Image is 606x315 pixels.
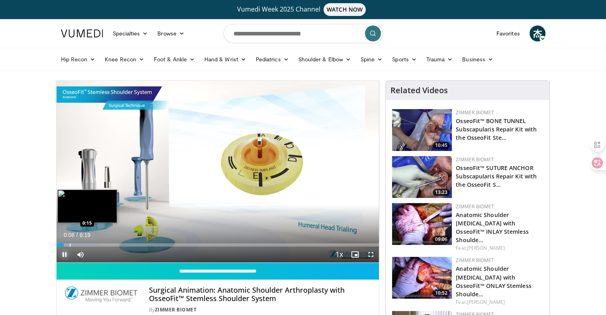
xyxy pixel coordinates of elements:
[153,25,189,41] a: Browse
[56,51,100,67] a: Hip Recon
[149,286,373,303] h4: Surgical Animation: Anatomic Shoulder Arthroplasty with OsseoFit™ Stemless Shoulder System
[73,247,88,262] button: Mute
[530,25,545,41] a: 杰
[200,51,251,67] a: Hand & Wrist
[392,257,452,299] img: 68921608-6324-4888-87da-a4d0ad613160.150x105_q85_crop-smart_upscale.jpg
[356,51,387,67] a: Spine
[456,117,537,141] a: OsseoFit™ BONE TUNNEL Subscapularis Repair Kit with the OsseoFit Ste…
[467,299,505,305] a: [PERSON_NAME]
[57,243,379,247] div: Progress Bar
[456,245,543,252] div: Feat.
[456,265,531,297] a: Anatomic Shoulder [MEDICAL_DATA] with OsseoFit™ ONLAY Stemless Shoulde…
[456,109,494,116] a: Zimmer Biomet
[456,156,494,163] a: Zimmer Biomet
[456,299,543,306] div: Feat.
[433,236,450,243] span: 09:06
[57,247,73,262] button: Pause
[363,247,379,262] button: Fullscreen
[392,257,452,299] a: 10:52
[294,51,356,67] a: Shoulder & Elbow
[62,3,544,16] a: Vumedi Week 2025 ChannelWATCH NOW
[324,3,366,16] span: WATCH NOW
[224,24,383,43] input: Search topics, interventions
[347,247,363,262] button: Enable picture-in-picture mode
[392,203,452,245] a: 09:06
[392,156,452,198] img: 40c8acad-cf15-4485-a741-123ec1ccb0c0.150x105_q85_crop-smart_upscale.jpg
[422,51,458,67] a: Trauma
[108,25,153,41] a: Specialties
[64,232,75,238] span: 0:08
[457,51,498,67] a: Business
[433,290,450,297] span: 10:52
[456,211,528,244] a: Anatomic Shoulder [MEDICAL_DATA] with OsseoFit™ INLAY Stemless Shoulde…
[149,51,200,67] a: Foot & Ankle
[390,86,448,95] h4: Related Videos
[331,247,347,262] button: Playback Rate
[76,232,78,238] span: /
[392,109,452,151] img: 2f1af013-60dc-4d4f-a945-c3496bd90c6e.150x105_q85_crop-smart_upscale.jpg
[57,190,117,223] img: image.jpeg
[387,51,422,67] a: Sports
[251,51,294,67] a: Pediatrics
[433,189,450,196] span: 13:23
[467,245,505,251] a: [PERSON_NAME]
[61,29,103,37] img: VuMedi Logo
[149,306,373,313] div: By
[155,306,197,313] a: Zimmer Biomet
[100,51,149,67] a: Knee Recon
[392,156,452,198] a: 13:23
[63,286,139,305] img: Zimmer Biomet
[433,142,450,149] span: 10:45
[456,164,537,188] a: OsseoFit™ SUTURE ANCHOR Subscapularis Repair Kit with the OsseoFit S…
[392,203,452,245] img: 59d0d6d9-feca-4357-b9cd-4bad2cd35cb6.150x105_q85_crop-smart_upscale.jpg
[57,81,379,263] video-js: Video Player
[492,25,525,41] a: Favorites
[392,109,452,151] a: 10:45
[80,232,90,238] span: 6:19
[456,203,494,210] a: Zimmer Biomet
[456,257,494,264] a: Zimmer Biomet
